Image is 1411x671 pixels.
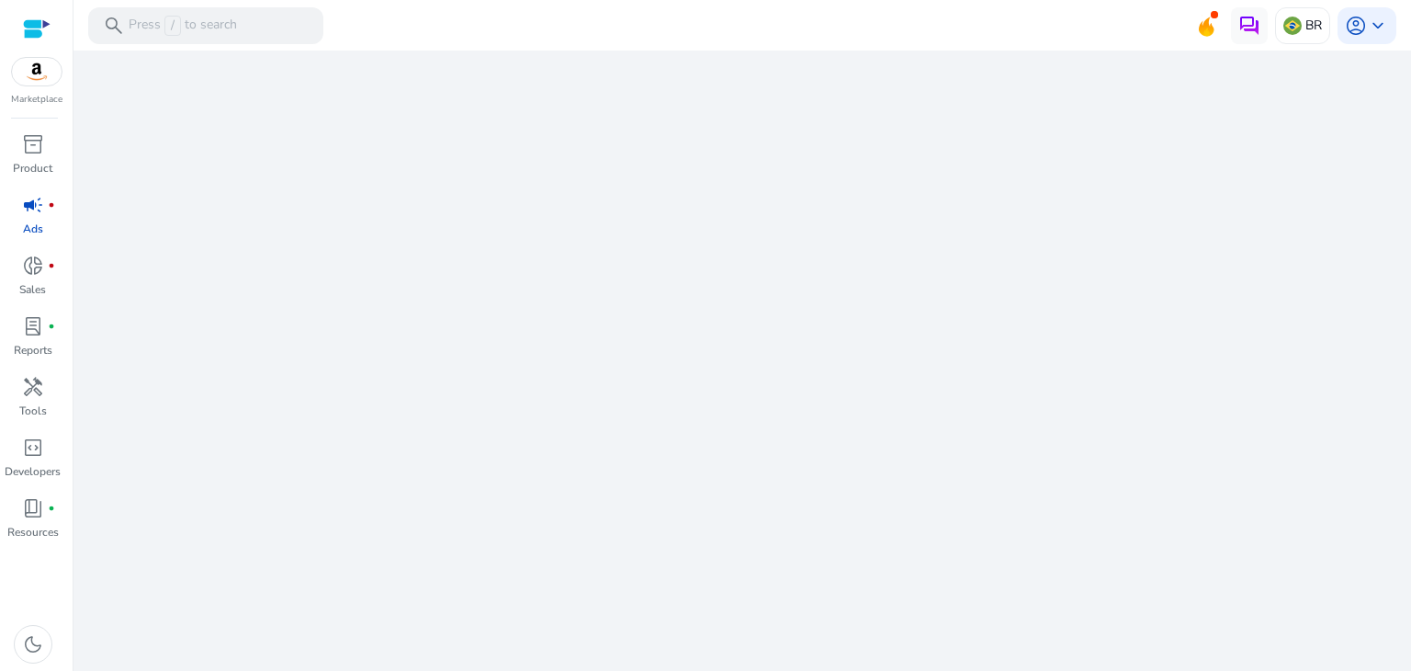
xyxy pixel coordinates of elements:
span: handyman [22,376,44,398]
p: Reports [14,342,52,358]
span: book_4 [22,497,44,519]
p: BR [1305,9,1322,41]
span: fiber_manual_record [48,262,55,269]
p: Developers [5,463,61,480]
span: dark_mode [22,633,44,655]
span: inventory_2 [22,133,44,155]
p: Resources [7,524,59,540]
span: lab_profile [22,315,44,337]
p: Sales [19,281,46,298]
span: fiber_manual_record [48,323,55,330]
span: / [164,16,181,36]
p: Press to search [129,16,237,36]
p: Ads [23,221,43,237]
span: code_blocks [22,437,44,459]
img: amazon.svg [12,58,62,85]
span: campaign [22,194,44,216]
span: donut_small [22,255,44,277]
p: Tools [19,403,47,419]
span: account_circle [1345,15,1367,37]
span: keyboard_arrow_down [1367,15,1389,37]
span: fiber_manual_record [48,201,55,209]
span: fiber_manual_record [48,505,55,512]
p: Marketplace [11,93,62,107]
p: Product [13,160,52,176]
img: br.svg [1283,17,1302,35]
span: search [103,15,125,37]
